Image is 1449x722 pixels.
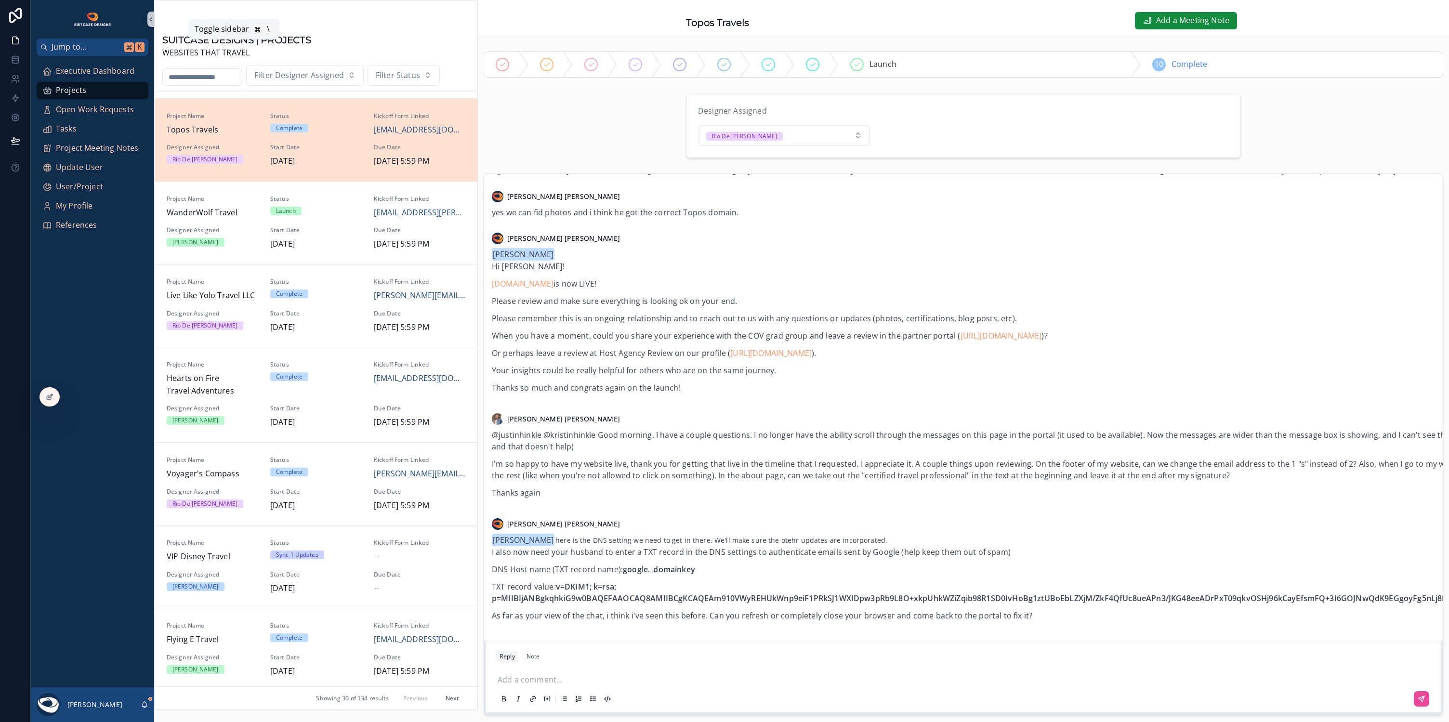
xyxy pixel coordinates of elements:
[374,633,466,646] a: [EMAIL_ADDRESS][DOMAIN_NAME]
[37,101,148,118] a: Open Work Requests
[172,155,237,164] div: Rio De [PERSON_NAME]
[507,234,620,243] span: [PERSON_NAME] [PERSON_NAME]
[270,195,362,203] span: Status
[167,361,259,368] span: Project Name
[37,63,148,80] a: Executive Dashboard
[167,633,259,646] span: Flying E Travel
[507,192,620,201] span: [PERSON_NAME] [PERSON_NAME]
[374,405,466,412] span: Due Date
[374,622,466,630] span: Kickoff Form Linked
[270,539,362,547] span: Status
[374,195,466,203] span: Kickoff Form Linked
[155,181,477,264] a: Project NameWanderWolf TravelStatusLaunchKickoff Form Linked[EMAIL_ADDRESS][PERSON_NAME][DOMAIN_N...
[270,654,362,661] span: Start Date
[507,414,620,424] span: [PERSON_NAME] [PERSON_NAME]
[374,488,466,496] span: Due Date
[167,310,259,317] span: Designer Assigned
[37,178,148,196] a: User/Project
[167,571,259,578] span: Designer Assigned
[167,456,259,464] span: Project Name
[172,238,219,247] div: [PERSON_NAME]
[270,571,362,578] span: Start Date
[167,372,259,397] span: Hearts on Fire Travel Adventures
[56,219,97,232] span: References
[374,207,466,219] a: [EMAIL_ADDRESS][PERSON_NAME][DOMAIN_NAME]
[167,226,259,234] span: Designer Assigned
[1135,12,1237,29] button: Add a Meeting Note
[276,372,303,381] div: Complete
[167,278,259,286] span: Project Name
[270,499,362,512] span: [DATE]
[492,207,739,218] span: yes we can fid photos and i think he got the correct Topos domain.
[374,144,466,151] span: Due Date
[376,69,420,82] span: Filter Status
[67,700,122,709] p: [PERSON_NAME]
[492,534,554,546] span: [PERSON_NAME]
[167,195,259,203] span: Project Name
[374,226,466,234] span: Due Date
[155,525,477,608] a: Project NameVIP Disney TravelStatusSync 1 UpdatesKickoff Form Linked--Designer Assigned[PERSON_NA...
[254,69,344,82] span: Filter Designer Assigned
[730,348,812,358] a: [URL][DOMAIN_NAME]
[167,551,259,563] span: VIP Disney Travel
[374,310,466,317] span: Due Date
[374,124,466,136] a: [EMAIL_ADDRESS][DOMAIN_NAME]
[56,142,138,155] span: Project Meeting Notes
[155,608,477,691] a: Project NameFlying E TravelStatusCompleteKickoff Form Linked[EMAIL_ADDRESS][DOMAIN_NAME]Designer ...
[869,58,896,71] span: Launch
[136,43,144,51] span: K
[172,665,219,674] div: [PERSON_NAME]
[56,161,103,174] span: Update User
[492,278,553,289] a: [DOMAIN_NAME]
[155,442,477,525] a: Project NameVoyager's CompassStatusCompleteKickoff Form Linked[PERSON_NAME][EMAIL_ADDRESS][DOMAIN...
[162,47,311,59] span: WEBSITES THAT TRAVEL
[276,551,318,559] div: Sync 1 Updates
[195,23,249,36] span: Toggle sidebar
[374,468,466,480] a: [PERSON_NAME][EMAIL_ADDRESS][DOMAIN_NAME]
[374,155,466,168] span: [DATE] 5:59 PM
[270,416,362,429] span: [DATE]
[270,278,362,286] span: Status
[374,321,466,334] span: [DATE] 5:59 PM
[698,105,767,116] span: Designer Assigned
[172,499,237,508] div: Rio De [PERSON_NAME]
[527,653,540,660] div: Note
[167,468,259,480] span: Voyager's Compass
[374,361,466,368] span: Kickoff Form Linked
[270,582,362,595] span: [DATE]
[276,207,296,215] div: Launch
[37,159,148,176] a: Update User
[712,132,777,141] div: Rio De [PERSON_NAME]
[374,416,466,429] span: [DATE] 5:59 PM
[374,499,466,512] span: [DATE] 5:59 PM
[31,56,154,247] div: scrollable content
[374,238,466,250] span: [DATE] 5:59 PM
[270,622,362,630] span: Status
[276,468,303,476] div: Complete
[523,651,543,662] button: Note
[167,207,259,219] span: WanderWolf Travel
[270,321,362,334] span: [DATE]
[56,65,134,78] span: Executive Dashboard
[172,582,219,591] div: [PERSON_NAME]
[167,289,259,302] span: Live Like Yolo Travel LLC
[374,112,466,120] span: Kickoff Form Linked
[37,120,148,138] a: Tasks
[374,289,466,302] a: [PERSON_NAME][EMAIL_ADDRESS][DOMAIN_NAME]
[167,539,259,547] span: Project Name
[1172,58,1207,71] span: Complete
[246,65,364,86] button: Select Button
[374,665,466,678] span: [DATE] 5:59 PM
[172,321,237,330] div: Rio De [PERSON_NAME]
[56,200,93,212] span: My Profile
[368,65,440,86] button: Select Button
[73,12,112,27] img: App logo
[270,226,362,234] span: Start Date
[167,124,259,136] span: Topos Travels
[492,248,554,261] span: [PERSON_NAME]
[56,104,134,116] span: Open Work Requests
[172,416,219,425] div: [PERSON_NAME]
